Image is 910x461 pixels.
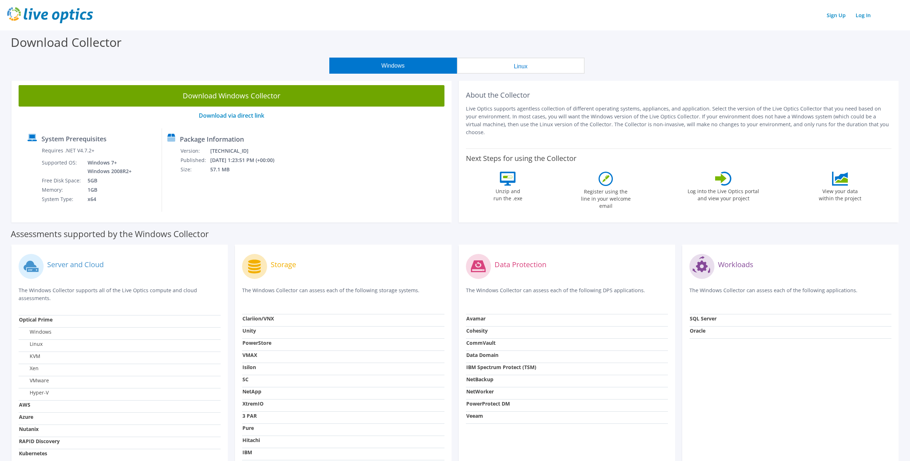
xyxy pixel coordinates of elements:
img: live_optics_svg.svg [7,7,93,23]
label: Unzip and run the .exe [491,186,524,202]
label: Server and Cloud [47,261,104,268]
strong: Oracle [690,327,705,334]
strong: PowerStore [242,339,271,346]
td: System Type: [41,195,82,204]
td: 5GB [82,176,133,185]
a: Sign Up [823,10,849,20]
label: Storage [271,261,296,268]
strong: NetWorker [466,388,494,395]
label: Data Protection [495,261,546,268]
td: x64 [82,195,133,204]
strong: Cohesity [466,327,488,334]
td: Windows 7+ Windows 2008R2+ [82,158,133,176]
td: [DATE] 1:23:51 PM (+00:00) [210,156,284,165]
button: Linux [457,58,585,74]
strong: IBM Spectrum Protect (TSM) [466,364,536,371]
a: Download Windows Collector [19,85,444,107]
strong: Hitachi [242,437,260,443]
strong: RAPID Discovery [19,438,60,445]
label: Next Steps for using the Collector [466,154,576,163]
strong: IBM [242,449,252,456]
p: The Windows Collector can assess each of the following applications. [689,286,891,301]
label: Download Collector [11,34,122,50]
label: Register using the line in your welcome email [579,186,633,210]
td: 57.1 MB [210,165,284,174]
strong: Veeam [466,412,483,419]
strong: AWS [19,401,30,408]
p: The Windows Collector can assess each of the following storage systems. [242,286,444,301]
td: Version: [180,146,210,156]
label: Windows [19,328,51,335]
strong: PowerProtect DM [466,400,510,407]
label: System Prerequisites [41,135,107,142]
label: Linux [19,340,43,348]
a: Download via direct link [199,112,264,119]
strong: XtremIO [242,400,264,407]
td: [TECHNICAL_ID] [210,146,284,156]
strong: VMAX [242,352,257,358]
td: Supported OS: [41,158,82,176]
label: KVM [19,353,40,360]
a: Log In [852,10,874,20]
p: The Windows Collector supports all of the Live Optics compute and cloud assessments. [19,286,221,302]
td: Memory: [41,185,82,195]
label: VMware [19,377,49,384]
p: Live Optics supports agentless collection of different operating systems, appliances, and applica... [466,105,892,136]
td: Size: [180,165,210,174]
td: Free Disk Space: [41,176,82,185]
strong: SQL Server [690,315,717,322]
label: Log into the Live Optics portal and view your project [687,186,759,202]
label: Package Information [180,136,244,143]
strong: Pure [242,425,254,431]
strong: Nutanix [19,426,39,432]
td: Published: [180,156,210,165]
strong: Azure [19,413,33,420]
strong: 3 PAR [242,412,257,419]
label: Xen [19,365,39,372]
p: The Windows Collector can assess each of the following DPS applications. [466,286,668,301]
strong: SC [242,376,249,383]
strong: Kubernetes [19,450,47,457]
label: Requires .NET V4.7.2+ [42,147,94,154]
strong: CommVault [466,339,496,346]
h2: About the Collector [466,91,892,99]
strong: Clariion/VNX [242,315,274,322]
strong: NetBackup [466,376,493,383]
strong: Data Domain [466,352,498,358]
button: Windows [329,58,457,74]
label: View your data within the project [814,186,866,202]
td: 1GB [82,185,133,195]
strong: Avamar [466,315,486,322]
strong: Isilon [242,364,256,371]
label: Workloads [718,261,753,268]
strong: Unity [242,327,256,334]
label: Assessments supported by the Windows Collector [11,230,209,237]
strong: Optical Prime [19,316,53,323]
label: Hyper-V [19,389,49,396]
strong: NetApp [242,388,261,395]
